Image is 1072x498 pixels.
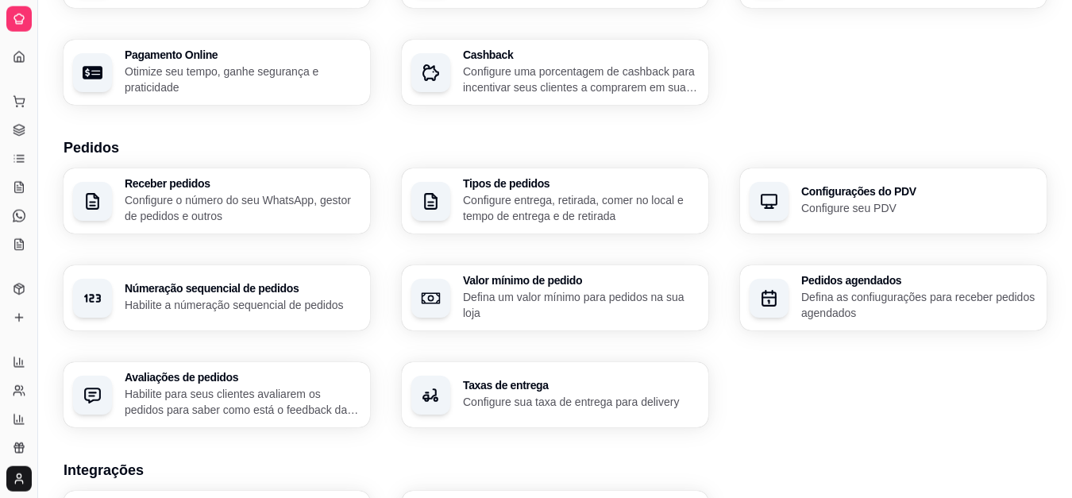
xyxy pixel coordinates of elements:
p: Habilite para seus clientes avaliarem os pedidos para saber como está o feedback da sua loja [125,386,361,418]
button: Númeração sequencial de pedidosHabilite a númeração sequencial de pedidos [64,265,370,330]
button: Avaliações de pedidosHabilite para seus clientes avaliarem os pedidos para saber como está o feed... [64,362,370,427]
h3: Integrações [64,459,1047,481]
h3: Pagamento Online [125,49,361,60]
h3: Cashback [463,49,699,60]
h3: Pedidos [64,137,1047,159]
button: CashbackConfigure uma porcentagem de cashback para incentivar seus clientes a comprarem em sua loja [402,40,708,105]
p: Configure seu PDV [801,200,1037,216]
p: Configure entrega, retirada, comer no local e tempo de entrega e de retirada [463,192,699,224]
h3: Valor mínimo de pedido [463,275,699,286]
button: Tipos de pedidosConfigure entrega, retirada, comer no local e tempo de entrega e de retirada [402,168,708,234]
h3: Númeração sequencial de pedidos [125,283,361,294]
p: Configure sua taxa de entrega para delivery [463,394,699,410]
p: Configure uma porcentagem de cashback para incentivar seus clientes a comprarem em sua loja [463,64,699,95]
h3: Receber pedidos [125,178,361,189]
h3: Taxas de entrega [463,380,699,391]
h3: Configurações do PDV [801,186,1037,197]
h3: Avaliações de pedidos [125,372,361,383]
p: Configure o número do seu WhatsApp, gestor de pedidos e outros [125,192,361,224]
h3: Pedidos agendados [801,275,1037,286]
button: Receber pedidosConfigure o número do seu WhatsApp, gestor de pedidos e outros [64,168,370,234]
button: Configurações do PDVConfigure seu PDV [740,168,1047,234]
p: Defina as confiugurações para receber pedidos agendados [801,289,1037,321]
p: Habilite a númeração sequencial de pedidos [125,297,361,313]
button: Pedidos agendadosDefina as confiugurações para receber pedidos agendados [740,265,1047,330]
button: Pagamento OnlineOtimize seu tempo, ganhe segurança e praticidade [64,40,370,105]
button: Taxas de entregaConfigure sua taxa de entrega para delivery [402,362,708,427]
p: Defina um valor mínimo para pedidos na sua loja [463,289,699,321]
button: Valor mínimo de pedidoDefina um valor mínimo para pedidos na sua loja [402,265,708,330]
h3: Tipos de pedidos [463,178,699,189]
p: Otimize seu tempo, ganhe segurança e praticidade [125,64,361,95]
